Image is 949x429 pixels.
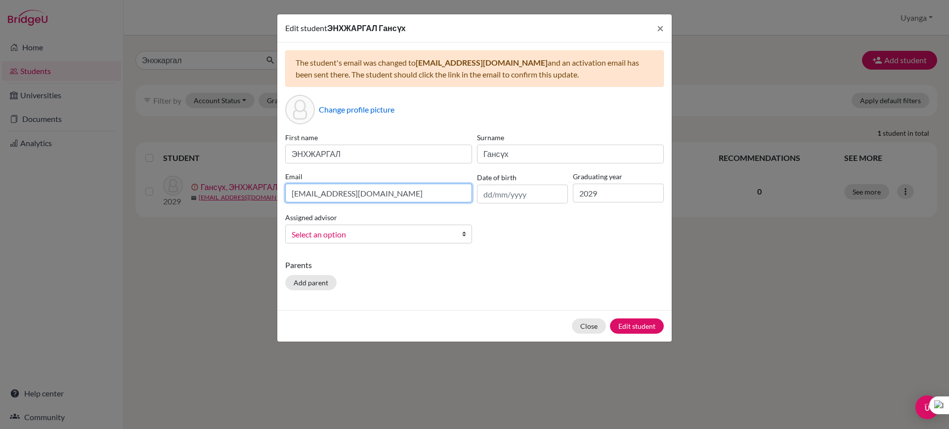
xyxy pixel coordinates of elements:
button: Add parent [285,275,337,290]
button: Close [649,14,672,42]
span: Select an option [292,228,453,241]
span: Edit student [285,23,327,33]
p: Parents [285,259,664,271]
label: Email [285,171,472,182]
span: ЭНХЖАРГАЛ Гансүх [327,23,406,33]
label: Date of birth [477,172,517,183]
input: dd/mm/yyyy [477,185,568,203]
label: Graduating year [573,171,664,182]
button: Close [572,318,606,334]
div: Open Intercom Messenger [915,395,939,419]
div: Profile picture [285,95,315,124]
button: Edit student [610,318,664,334]
label: Surname [477,132,664,143]
label: Assigned advisor [285,212,337,223]
div: The student's email was changed to and an activation email has been sent there. The student shoul... [285,50,664,87]
span: [EMAIL_ADDRESS][DOMAIN_NAME] [416,58,548,67]
label: First name [285,132,472,143]
span: × [657,21,664,35]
